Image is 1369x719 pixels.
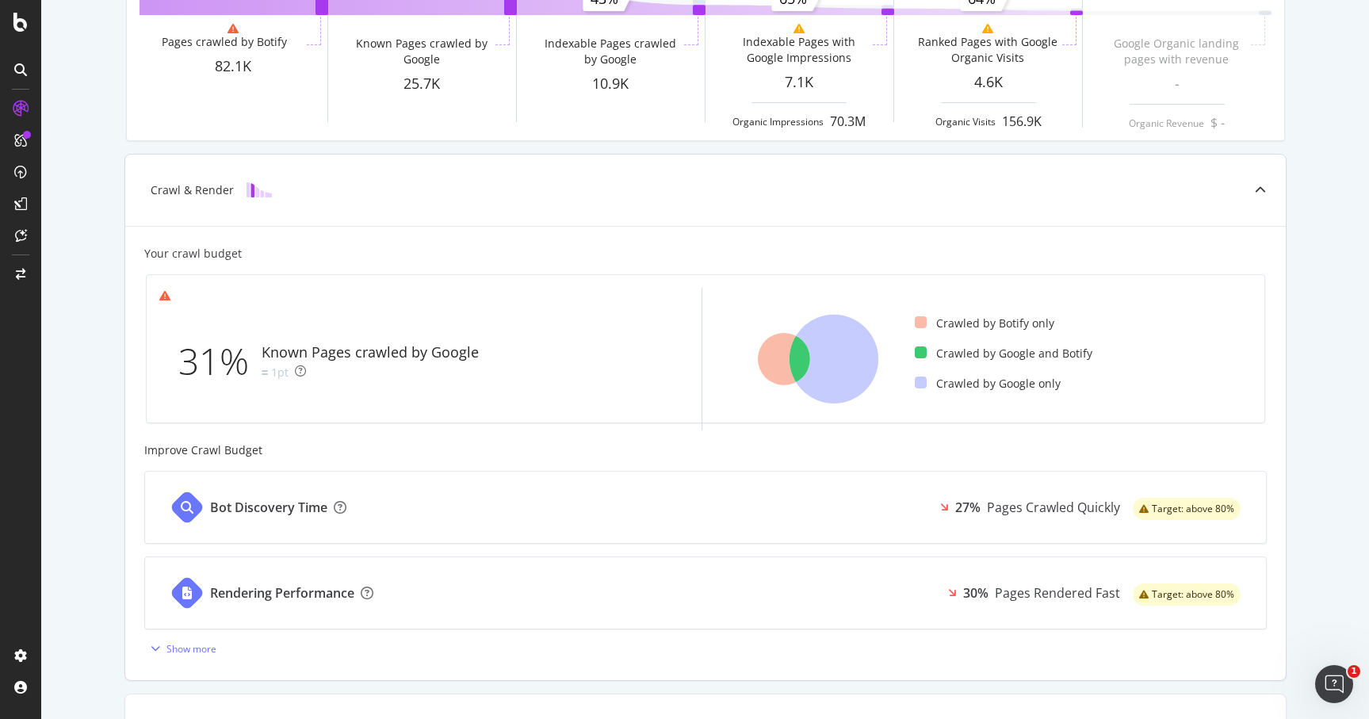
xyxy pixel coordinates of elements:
div: Known Pages crawled by Google [350,36,492,67]
span: 1 [1348,665,1360,678]
div: Crawled by Google only [915,376,1061,392]
div: 30% [963,584,989,602]
div: 27% [955,499,981,517]
div: Organic Impressions [732,115,824,128]
div: Improve Crawl Budget [144,442,1267,458]
div: Bot Discovery Time [210,499,327,517]
div: Your crawl budget [144,246,242,262]
div: 82.1K [140,56,327,77]
div: Show more [166,642,216,656]
div: 7.1K [706,72,893,93]
div: Known Pages crawled by Google [262,342,479,363]
button: Show more [144,636,216,661]
div: 31% [178,335,262,388]
div: 1pt [271,365,289,381]
div: Rendering Performance [210,584,354,602]
div: 70.3M [830,113,866,131]
div: Pages crawled by Botify [162,34,287,50]
div: Crawled by Google and Botify [915,346,1092,361]
div: Pages Crawled Quickly [987,499,1120,517]
div: Pages Rendered Fast [995,584,1120,602]
a: Bot Discovery Time27%Pages Crawled Quicklywarning label [144,471,1267,544]
div: Indexable Pages with Google Impressions [728,34,870,66]
div: warning label [1133,583,1241,606]
div: Crawl & Render [151,182,234,198]
a: Rendering Performance30%Pages Rendered Fastwarning label [144,556,1267,629]
span: Target: above 80% [1152,590,1234,599]
span: Target: above 80% [1152,504,1234,514]
img: block-icon [247,182,272,197]
iframe: Intercom live chat [1315,665,1353,703]
div: 10.9K [517,74,705,94]
div: 25.7K [328,74,516,94]
img: Equal [262,370,268,375]
div: Indexable Pages crawled by Google [539,36,681,67]
div: warning label [1133,498,1241,520]
div: Crawled by Botify only [915,316,1054,331]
